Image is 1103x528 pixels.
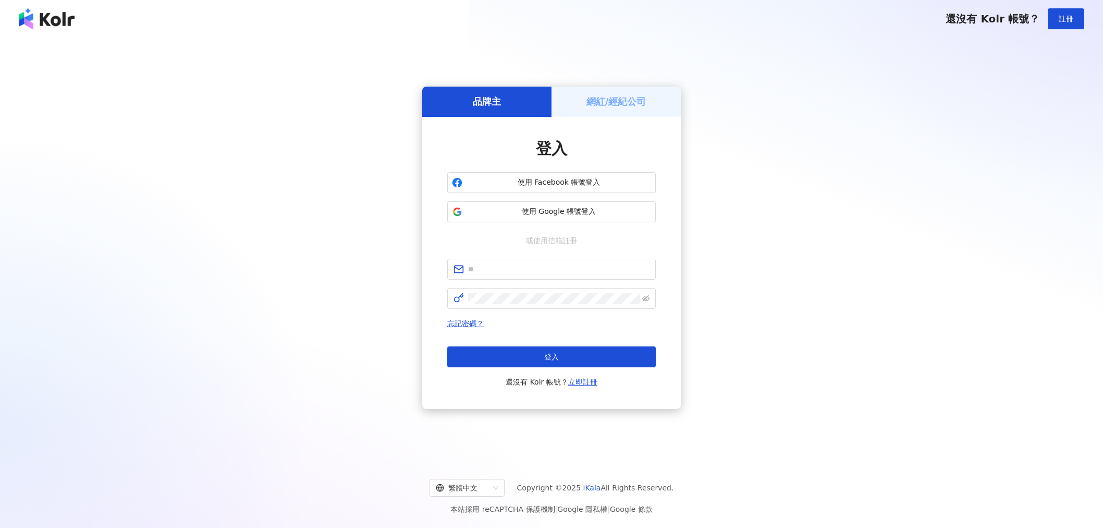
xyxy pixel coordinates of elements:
[450,503,652,515] span: 本站採用 reCAPTCHA 保護機制
[557,505,607,513] a: Google 隱私權
[568,378,597,386] a: 立即註冊
[642,295,649,302] span: eye-invisible
[544,353,559,361] span: 登入
[519,235,584,246] span: 或使用信箱註冊
[1048,8,1084,29] button: 註冊
[467,207,651,217] span: 使用 Google 帳號登入
[467,177,651,188] span: 使用 Facebook 帳號登入
[517,482,674,494] span: Copyright © 2025 All Rights Reserved.
[1059,15,1073,23] span: 註冊
[536,139,567,158] span: 登入
[586,95,646,108] h5: 網紅/經紀公司
[555,505,558,513] span: |
[19,8,75,29] img: logo
[473,95,501,108] h5: 品牌主
[610,505,653,513] a: Google 條款
[506,376,597,388] span: 還沒有 Kolr 帳號？
[447,346,656,367] button: 登入
[607,505,610,513] span: |
[946,13,1039,25] span: 還沒有 Kolr 帳號？
[447,319,484,328] a: 忘記密碼？
[447,172,656,193] button: 使用 Facebook 帳號登入
[447,201,656,222] button: 使用 Google 帳號登入
[436,479,489,496] div: 繁體中文
[583,484,601,492] a: iKala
